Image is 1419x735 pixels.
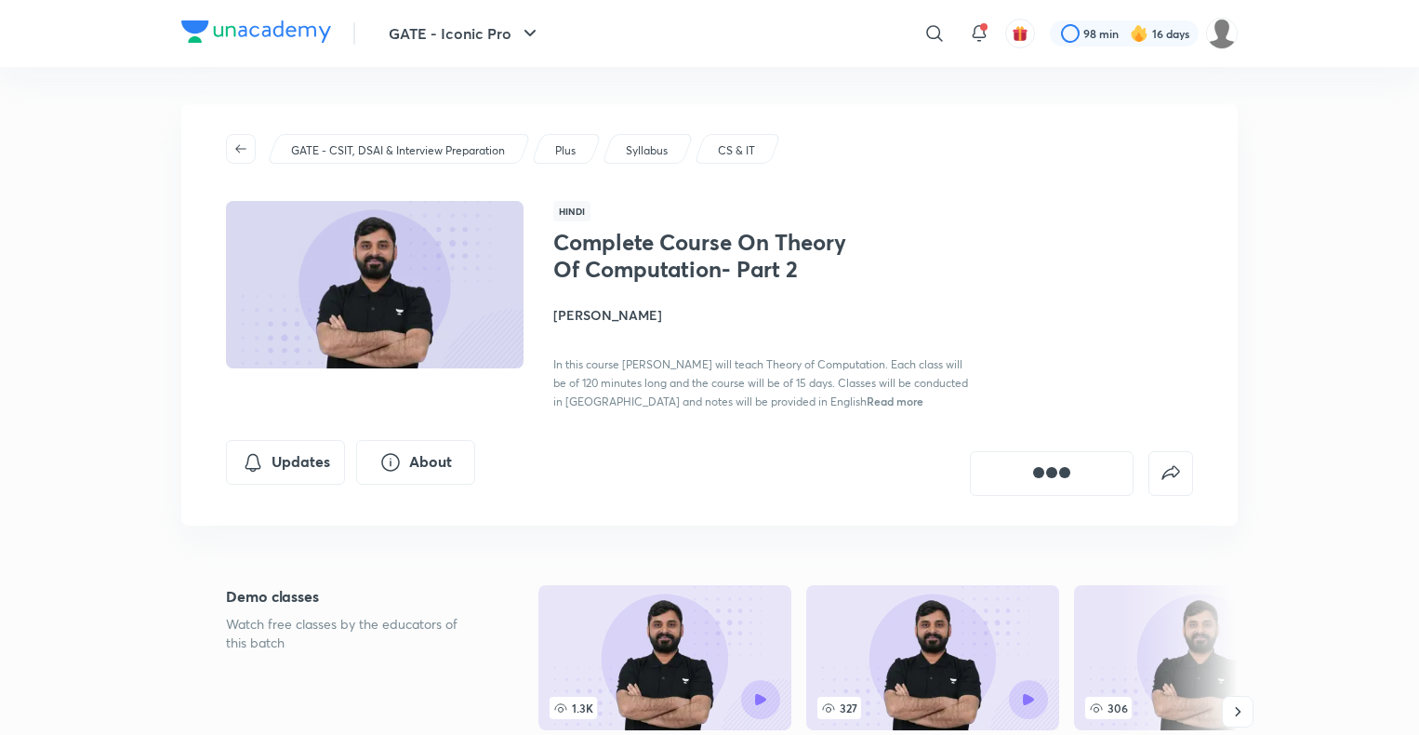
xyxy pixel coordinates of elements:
[181,20,331,47] a: Company Logo
[226,615,479,652] p: Watch free classes by the educators of this batch
[226,440,345,485] button: Updates
[553,201,590,221] span: Hindi
[553,305,970,325] h4: [PERSON_NAME]
[817,697,861,719] span: 327
[970,451,1134,496] button: [object Object]
[552,142,579,159] a: Plus
[553,229,857,283] h1: Complete Course On Theory Of Computation- Part 2
[718,142,755,159] p: CS & IT
[1130,24,1148,43] img: streak
[1206,18,1238,49] img: Deepika S S
[555,142,576,159] p: Plus
[550,697,597,719] span: 1.3K
[356,440,475,485] button: About
[291,142,505,159] p: GATE - CSIT, DSAI & Interview Preparation
[288,142,509,159] a: GATE - CSIT, DSAI & Interview Preparation
[553,357,968,408] span: In this course [PERSON_NAME] will teach Theory of Computation. Each class will be of 120 minutes ...
[1005,19,1035,48] button: avatar
[378,15,552,52] button: GATE - Iconic Pro
[1012,25,1028,42] img: avatar
[1148,451,1193,496] button: false
[626,142,668,159] p: Syllabus
[623,142,671,159] a: Syllabus
[867,394,923,408] span: Read more
[226,585,479,608] h5: Demo classes
[1085,697,1132,719] span: 306
[181,20,331,43] img: Company Logo
[715,142,759,159] a: CS & IT
[223,199,526,370] img: Thumbnail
